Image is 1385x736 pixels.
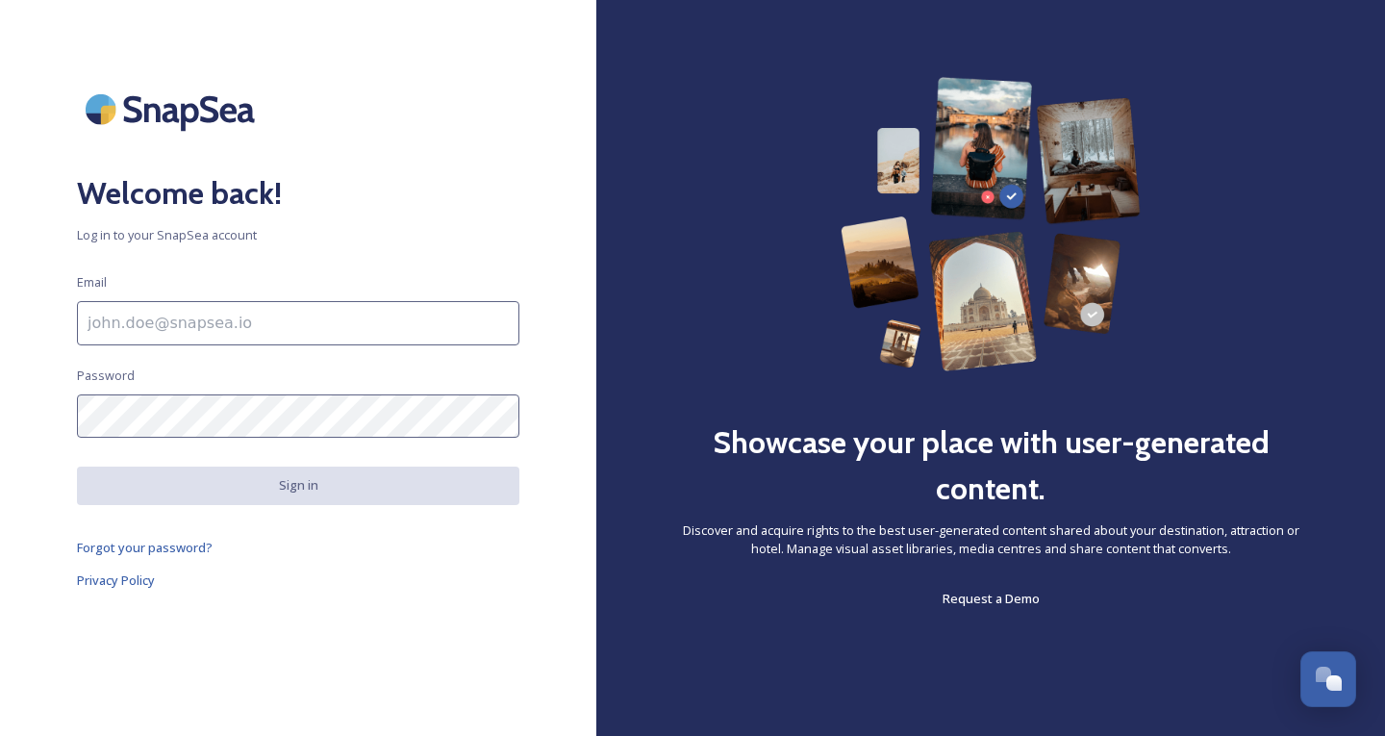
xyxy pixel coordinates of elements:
[77,539,213,556] span: Forgot your password?
[77,536,519,559] a: Forgot your password?
[673,419,1308,512] h2: Showcase your place with user-generated content.
[77,77,269,141] img: SnapSea Logo
[77,301,519,345] input: john.doe@snapsea.io
[77,367,135,385] span: Password
[943,587,1040,610] a: Request a Demo
[77,571,155,589] span: Privacy Policy
[77,170,519,216] h2: Welcome back!
[77,569,519,592] a: Privacy Policy
[841,77,1141,371] img: 63b42ca75bacad526042e722_Group%20154-p-800.png
[77,273,107,292] span: Email
[77,467,519,504] button: Sign in
[673,521,1308,558] span: Discover and acquire rights to the best user-generated content shared about your destination, att...
[943,590,1040,607] span: Request a Demo
[77,226,519,244] span: Log in to your SnapSea account
[1300,651,1356,707] button: Open Chat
